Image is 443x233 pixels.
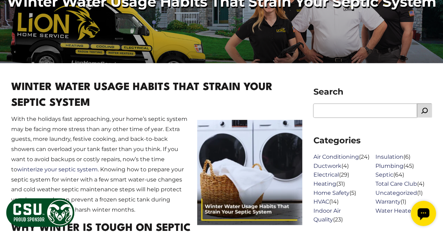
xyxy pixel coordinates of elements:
li: (45) [375,162,432,171]
a: Air Conditioning [313,153,359,160]
a: Ductwork [313,163,341,169]
a: Uncategorized [375,190,417,196]
span: Categories [308,134,437,147]
li: (1) [375,197,432,206]
a: Indoor Air Quality [313,207,341,223]
li: (5) [313,189,370,198]
li: (29) [313,170,370,179]
li: (14) [313,197,370,206]
p: With the holidays fast approaching, your home’s septic system may be facing more stress than any ... [11,114,302,215]
div: Open chat widget [3,3,28,28]
li: (4) [375,179,432,189]
li: (7) [375,206,432,215]
a: winterize your septic system [17,166,98,173]
a: Insulation [375,153,403,160]
li: (64) [375,170,432,179]
a: Total Care Club [375,180,417,187]
a: HVAC [313,198,329,205]
span: Search [308,85,437,98]
li: (4) [313,162,370,171]
li: (6) [375,152,432,162]
a: Heating [313,180,336,187]
a: Warranty [375,198,401,205]
a: Home Safety [313,190,349,196]
a: Septic [375,171,393,178]
a: Electrical [313,171,339,178]
a: Plumbing [375,163,403,169]
img: CSU Sponsor Badge [5,197,75,228]
li: (24) [313,152,370,162]
li: (1) [375,189,432,198]
li: (23) [313,206,370,224]
li: (31) [313,179,370,189]
h1: Winter Water Usage Habits That Strain Your Septic System [11,80,302,111]
a: Water Heaters [375,207,416,214]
